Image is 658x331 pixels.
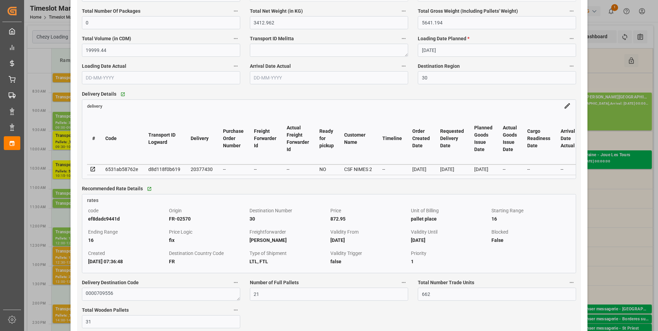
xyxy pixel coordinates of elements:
button: Total Volume (in CDM) [231,34,240,43]
textarea: 0000709556 [82,288,240,301]
div: -- [223,165,244,173]
button: Destination Region [567,62,576,71]
button: Number of Full Pallets [399,278,408,287]
th: Planned Goods Issue Date [469,113,498,164]
th: # [87,113,100,164]
div: Priority [411,249,489,257]
div: Destination Country Code [169,249,247,257]
a: delivery [87,103,102,108]
button: Delivery Destination Code [231,278,240,287]
div: [DATE] [330,236,408,244]
div: Price Logic [169,228,247,236]
th: Delivery [185,113,218,164]
button: Loading Date Actual [231,62,240,71]
div: fix [169,236,247,244]
span: Loading Date Actual [82,63,126,70]
span: Arrival Date Actual [250,63,291,70]
span: Delivery Details [82,90,116,98]
span: Recommended Rate Details [82,185,143,192]
div: pallet place [411,215,489,223]
div: 1 [411,257,489,266]
span: Delivery Destination Code [82,279,139,286]
span: rates [87,197,98,203]
div: FR-02570 [169,215,247,223]
span: Total Net Weight (in KG) [250,8,303,15]
th: Requested Delivery Date [435,113,469,164]
div: ef8dadc9441d [88,215,166,223]
button: Total Number Of Packages [231,7,240,15]
div: Validity Until [411,228,489,236]
button: Total Net Weight (in KG) [399,7,408,15]
div: CSF NIMES 2 [344,165,372,173]
input: DD-MM-YYYY [418,44,576,57]
div: Starting Range [491,206,570,215]
div: 6531ab58762e [105,165,138,173]
button: Transport ID Melitta [399,34,408,43]
span: Total Volume (in CDM) [82,35,131,42]
div: [DATE] [412,165,430,173]
div: [DATE] [411,236,489,244]
th: Cargo Readiness Date [522,113,555,164]
button: Loading Date Planned * [567,34,576,43]
div: Type of Shipment [250,249,328,257]
input: DD-MM-YYYY [82,71,240,84]
a: rates [82,194,576,204]
div: [DATE] [474,165,492,173]
div: -- [527,165,550,173]
button: Arrival Date Actual [399,62,408,71]
div: Validity Trigger [330,249,408,257]
button: Total Wooden Pallets [231,306,240,314]
div: Price [330,206,408,215]
div: 30 [250,215,328,223]
th: Freight Forwarder Id [249,113,282,164]
div: Freightforwarder [250,228,328,236]
button: Total Number Trade Units [567,278,576,287]
div: 872.95 [330,215,408,223]
div: 16 [491,215,570,223]
th: Purchase Order Number [218,113,249,164]
span: Total Wooden Pallets [82,307,129,314]
div: -- [503,165,517,173]
div: Blocked [491,228,570,236]
div: [DATE] [440,165,464,173]
th: Arrival Date Actual [555,113,580,164]
div: Validity From [330,228,408,236]
div: False [491,236,570,244]
th: Ready for pickup [314,113,339,164]
div: Ending Range [88,228,166,236]
div: NO [319,165,334,173]
th: Timeline [377,113,407,164]
div: -- [382,165,402,173]
span: Transport ID Melitta [250,35,294,42]
span: Number of Full Pallets [250,279,299,286]
th: Customer Name [339,113,377,164]
div: -- [254,165,276,173]
div: [DATE] 07:36:48 [88,257,166,266]
div: 20377430 [191,165,213,173]
th: Transport ID Logward [143,113,185,164]
span: Total Number Trade Units [418,279,474,286]
div: -- [287,165,309,173]
div: code [88,206,166,215]
div: 16 [88,236,166,244]
th: Actual Goods Issue Date [498,113,522,164]
div: [PERSON_NAME] [250,236,328,244]
th: Actual Freight Forwarder Id [282,113,314,164]
th: Order Created Date [407,113,435,164]
div: Created [88,249,166,257]
div: Origin [169,206,247,215]
div: LTL, FTL [250,257,328,266]
input: DD-MM-YYYY [250,71,408,84]
div: Destination Number [250,206,328,215]
div: d8d118f0b619 [148,165,180,173]
div: -- [561,165,575,173]
button: Total Gross Weight (Including Pallets' Weight) [567,7,576,15]
div: Unit of Billing [411,206,489,215]
span: Destination Region [418,63,460,70]
th: Code [100,113,143,164]
span: Total Number Of Packages [82,8,140,15]
div: FR [169,257,247,266]
span: Loading Date Planned [418,35,469,42]
span: Total Gross Weight (Including Pallets' Weight) [418,8,518,15]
